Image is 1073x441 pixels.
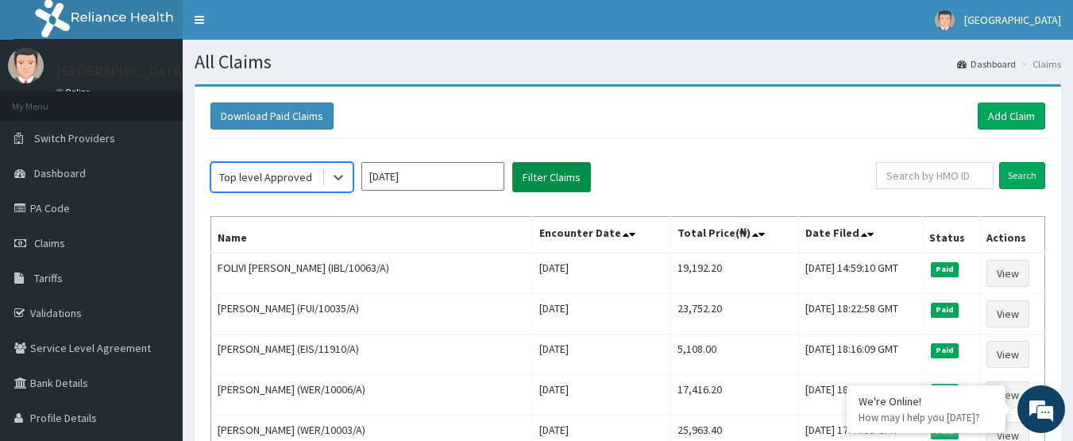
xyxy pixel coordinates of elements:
td: 5,108.00 [670,335,798,375]
th: Status [922,217,979,253]
img: d_794563401_company_1708531726252_794563401 [29,79,64,119]
input: Select Month and Year [361,162,504,191]
img: User Image [8,48,44,83]
td: 17,416.20 [670,375,798,416]
input: Search by HMO ID [876,162,994,189]
td: [PERSON_NAME] (FUI/10035/A) [211,294,533,335]
a: View [986,260,1029,287]
td: [PERSON_NAME] (EIS/11910/A) [211,335,533,375]
span: We're online! [92,124,219,284]
span: Paid [931,384,959,398]
td: [DATE] [532,375,670,416]
span: Paid [931,262,959,277]
a: Dashboard [957,57,1016,71]
a: View [986,300,1029,327]
span: Paid [931,343,959,358]
th: Name [211,217,533,253]
th: Actions [979,217,1044,253]
button: Download Paid Claims [210,103,334,130]
td: 23,752.20 [670,294,798,335]
p: [GEOGRAPHIC_DATA] [56,64,187,79]
span: Tariffs [34,271,63,285]
td: FOLIVI [PERSON_NAME] (IBL/10063/A) [211,253,533,294]
span: Paid [931,303,959,317]
input: Search [999,162,1045,189]
th: Date Filed [799,217,922,253]
td: [DATE] 18:11:51 GMT [799,375,922,416]
span: Dashboard [34,166,86,180]
td: [DATE] 18:22:58 GMT [799,294,922,335]
td: [DATE] 14:59:10 GMT [799,253,922,294]
div: We're Online! [859,394,994,408]
td: [PERSON_NAME] (WER/10006/A) [211,375,533,416]
th: Encounter Date [532,217,670,253]
span: [GEOGRAPHIC_DATA] [964,13,1061,27]
div: Minimize live chat window [261,8,299,46]
button: Filter Claims [512,162,591,192]
img: User Image [935,10,955,30]
th: Total Price(₦) [670,217,798,253]
h1: All Claims [195,52,1061,72]
textarea: Type your message and hit 'Enter' [8,282,303,338]
td: [DATE] [532,253,670,294]
span: Switch Providers [34,131,115,145]
a: Online [56,87,94,98]
div: Chat with us now [83,89,267,110]
a: View [986,341,1029,368]
a: Add Claim [978,103,1045,130]
td: 19,192.20 [670,253,798,294]
p: How may I help you today? [859,411,994,424]
td: [DATE] [532,294,670,335]
a: View [986,381,1029,408]
span: Claims [34,236,65,250]
td: [DATE] 18:16:09 GMT [799,335,922,375]
li: Claims [1017,57,1061,71]
div: Top level Approved [219,169,312,185]
td: [DATE] [532,335,670,375]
